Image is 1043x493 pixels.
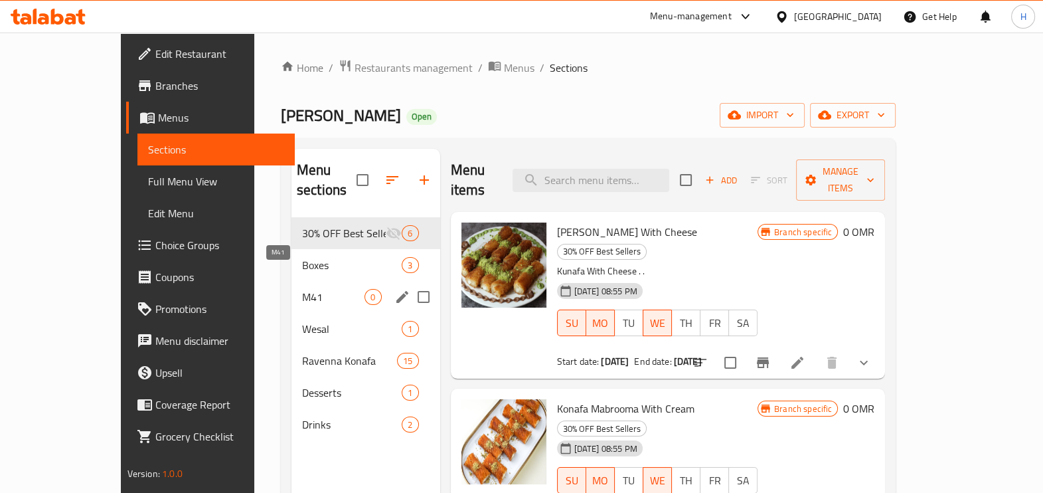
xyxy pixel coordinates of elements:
[703,173,739,188] span: Add
[126,70,295,102] a: Branches
[794,9,882,24] div: [GEOGRAPHIC_DATA]
[402,419,418,431] span: 2
[349,166,376,194] span: Select all sections
[856,355,872,371] svg: Show Choices
[137,165,295,197] a: Full Menu View
[789,355,805,371] a: Edit menu item
[734,471,752,490] span: SA
[557,353,600,370] span: Start date:
[158,110,284,126] span: Menus
[392,287,412,307] button: edit
[720,103,805,128] button: import
[281,100,401,130] span: [PERSON_NAME]
[843,223,874,241] h6: 0 OMR
[747,347,779,379] button: Branch-specific-item
[126,421,295,452] a: Grocery Checklist
[563,471,581,490] span: SU
[558,421,646,437] span: 30% OFF Best Sellers
[649,471,667,490] span: WE
[671,310,700,336] button: TH
[364,289,381,305] div: items
[807,163,874,197] span: Manage items
[291,281,440,313] div: M410edit
[148,205,284,221] span: Edit Menu
[821,107,885,124] span: export
[402,321,418,337] div: items
[843,399,874,418] h6: 0 OMR
[550,60,588,76] span: Sections
[816,347,848,379] button: delete
[402,227,418,240] span: 6
[302,257,402,273] span: Boxes
[365,291,380,304] span: 0
[297,160,357,200] h2: Menu sections
[557,399,694,419] span: Konafa Mabrooma With Cream
[402,225,418,241] div: items
[742,170,796,191] span: Select section first
[127,465,160,482] span: Version:
[557,222,697,242] span: [PERSON_NAME] With Cheese
[137,134,295,165] a: Sections
[302,289,364,305] span: M41
[398,355,418,367] span: 15
[672,166,700,194] span: Select section
[601,353,629,370] b: [DATE]
[700,170,742,191] span: Add item
[155,397,284,413] span: Coverage Report
[126,293,295,325] a: Promotions
[291,377,440,409] div: Desserts1
[329,60,333,76] li: /
[126,325,295,357] a: Menu disclaimer
[586,310,615,336] button: MO
[148,173,284,189] span: Full Menu View
[674,353,702,370] b: [DATE]
[126,38,295,70] a: Edit Restaurant
[513,169,669,192] input: search
[148,142,284,157] span: Sections
[402,323,418,336] span: 1
[402,385,418,401] div: items
[557,421,647,437] div: 30% OFF Best Sellers
[155,429,284,444] span: Grocery Checklist
[706,471,724,490] span: FR
[557,263,758,280] p: Kunafa With Cheese . .
[402,257,418,273] div: items
[126,102,295,134] a: Menus
[402,417,418,433] div: items
[684,347,716,379] button: sort-choices
[620,314,638,333] span: TU
[339,59,473,76] a: Restaurants management
[162,465,183,482] span: 1.0.0
[620,471,638,490] span: TU
[569,285,643,298] span: [DATE] 08:55 PM
[291,217,440,249] div: 30% OFF Best Sellers6
[155,333,284,349] span: Menu disclaimer
[504,60,534,76] span: Menus
[563,314,581,333] span: SU
[155,237,284,253] span: Choice Groups
[592,314,609,333] span: MO
[408,164,440,196] button: Add section
[281,60,323,76] a: Home
[302,321,402,337] span: Wesal
[155,365,284,381] span: Upsell
[281,59,896,76] nav: breadcrumb
[126,389,295,421] a: Coverage Report
[291,345,440,377] div: Ravenna Konafa15
[634,353,671,370] span: End date:
[592,471,609,490] span: MO
[402,259,418,272] span: 3
[291,212,440,446] nav: Menu sections
[728,310,758,336] button: SA
[557,310,586,336] button: SU
[155,78,284,94] span: Branches
[734,314,752,333] span: SA
[569,443,643,455] span: [DATE] 08:55 PM
[706,314,724,333] span: FR
[302,417,402,433] div: Drinks
[302,225,386,241] div: 30% OFF Best Sellers
[700,170,742,191] button: Add
[126,261,295,293] a: Coupons
[478,60,483,76] li: /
